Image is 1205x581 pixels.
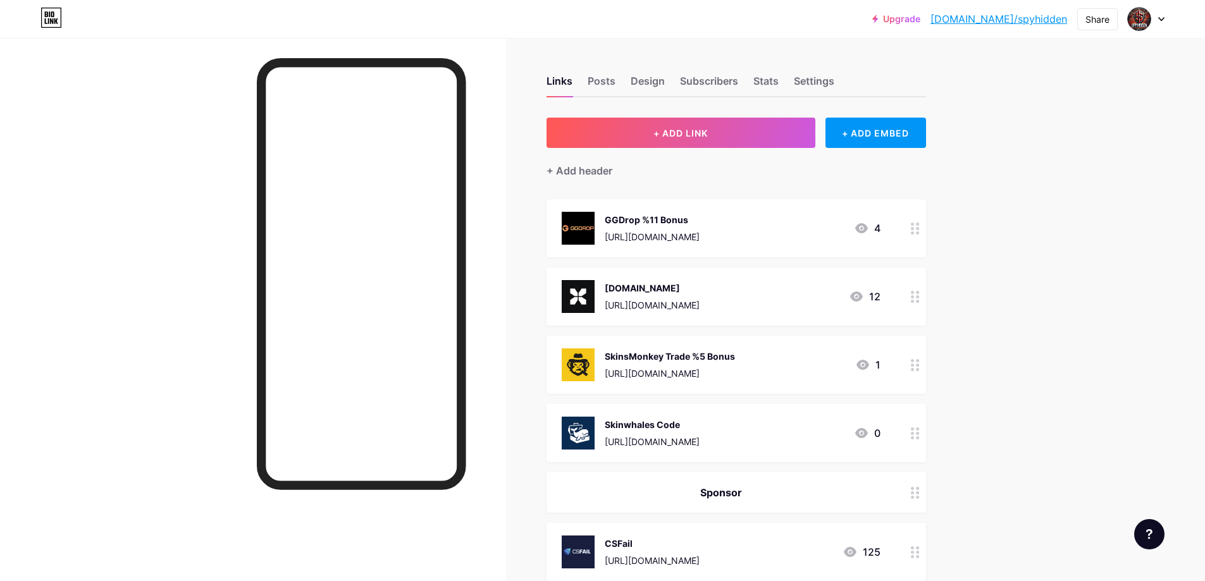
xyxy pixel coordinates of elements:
div: Settings [794,73,834,96]
a: [DOMAIN_NAME]/spyhidden [930,11,1067,27]
img: spyhidden [1127,7,1151,31]
div: GGDrop %11 Bonus [605,213,700,226]
div: [URL][DOMAIN_NAME] [605,230,700,243]
div: [DOMAIN_NAME] [605,281,700,295]
div: [URL][DOMAIN_NAME] [605,435,700,448]
img: XPlay.GG [562,280,595,313]
div: [URL][DOMAIN_NAME] [605,367,735,380]
div: Posts [588,73,615,96]
div: Stats [753,73,779,96]
div: Links [547,73,572,96]
div: 125 [843,544,881,560]
button: + ADD LINK [547,118,815,148]
span: + ADD LINK [653,128,708,138]
div: + Add header [547,163,612,178]
div: Share [1085,13,1109,26]
div: Skinwhales Code [605,418,700,431]
div: [URL][DOMAIN_NAME] [605,298,700,312]
div: 1 [855,357,881,372]
div: [URL][DOMAIN_NAME] [605,554,700,567]
img: Skinwhales Code [562,417,595,450]
div: + ADD EMBED [825,118,926,148]
img: GGDrop %11 Bonus [562,212,595,245]
div: 4 [854,221,881,236]
div: SkinsMonkey Trade %5 Bonus [605,350,735,363]
div: Design [631,73,665,96]
div: 12 [849,289,881,304]
div: Sponsor [562,485,881,500]
a: Upgrade [872,14,920,24]
img: SkinsMonkey Trade %5 Bonus [562,348,595,381]
div: CSFail [605,537,700,550]
img: CSFail [562,535,595,568]
div: Subscribers [680,73,738,96]
div: 0 [854,425,881,441]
